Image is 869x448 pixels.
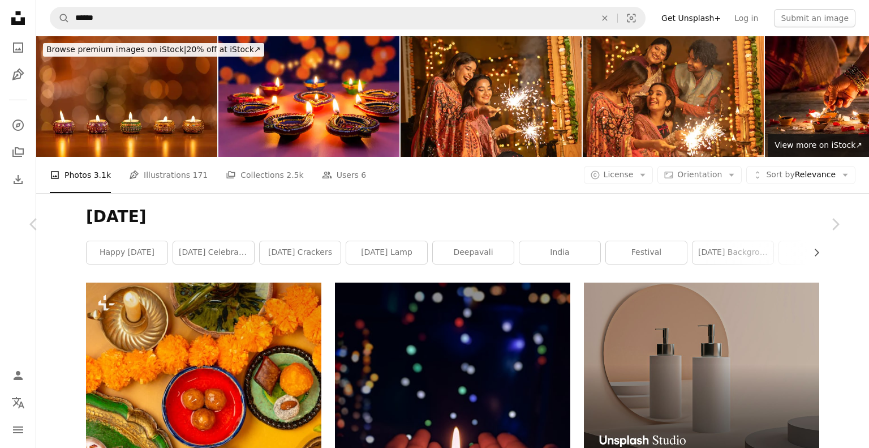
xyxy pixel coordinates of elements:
span: Sort by [766,170,794,179]
a: festival [606,241,687,264]
span: 2.5k [286,169,303,181]
form: Find visuals sitewide [50,7,646,29]
a: Download History [7,168,29,191]
a: [DATE] lamp [346,241,427,264]
div: 20% off at iStock ↗ [43,43,264,57]
img: Female friends burning sparklers at home during Diwali celebration [401,36,582,157]
span: View more on iStock ↗ [775,140,862,150]
a: [DATE] crackers [260,241,341,264]
a: Illustrations [7,63,29,86]
span: Orientation [677,170,722,179]
button: Language [7,391,29,414]
img: Diwali Diya Oil Lamp stock photo [36,36,217,157]
a: happy [DATE] [87,241,167,264]
img: Young family celebrating Diwali festival at home [583,36,764,157]
a: Collections 2.5k [226,157,303,193]
span: 6 [361,169,366,181]
a: Illustrations 171 [129,157,208,193]
button: Sort byRelevance [746,166,855,184]
span: License [604,170,634,179]
a: Log in [728,9,765,27]
span: Relevance [766,169,836,181]
a: Browse premium images on iStock|20% off at iStock↗ [36,36,271,63]
button: Submit an image [774,9,855,27]
a: [DATE] celebration [173,241,254,264]
button: Orientation [657,166,742,184]
button: Search Unsplash [50,7,70,29]
a: [DATE] [779,241,860,264]
a: india [519,241,600,264]
span: 171 [193,169,208,181]
button: Clear [592,7,617,29]
a: Users 6 [322,157,367,193]
a: Explore [7,114,29,136]
img: Close-Up Of Illuminated Diyas On Table At Night [218,36,399,157]
h1: [DATE] [86,207,819,227]
span: Browse premium images on iStock | [46,45,186,54]
a: Next [801,170,869,279]
a: Collections [7,141,29,164]
a: Photos [7,36,29,59]
a: [DATE] background [692,241,773,264]
button: License [584,166,653,184]
button: Menu [7,419,29,441]
a: View more on iStock↗ [768,134,869,157]
a: deepavali [433,241,514,264]
a: Log in / Sign up [7,364,29,387]
button: Visual search [618,7,645,29]
a: Get Unsplash+ [655,9,728,27]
